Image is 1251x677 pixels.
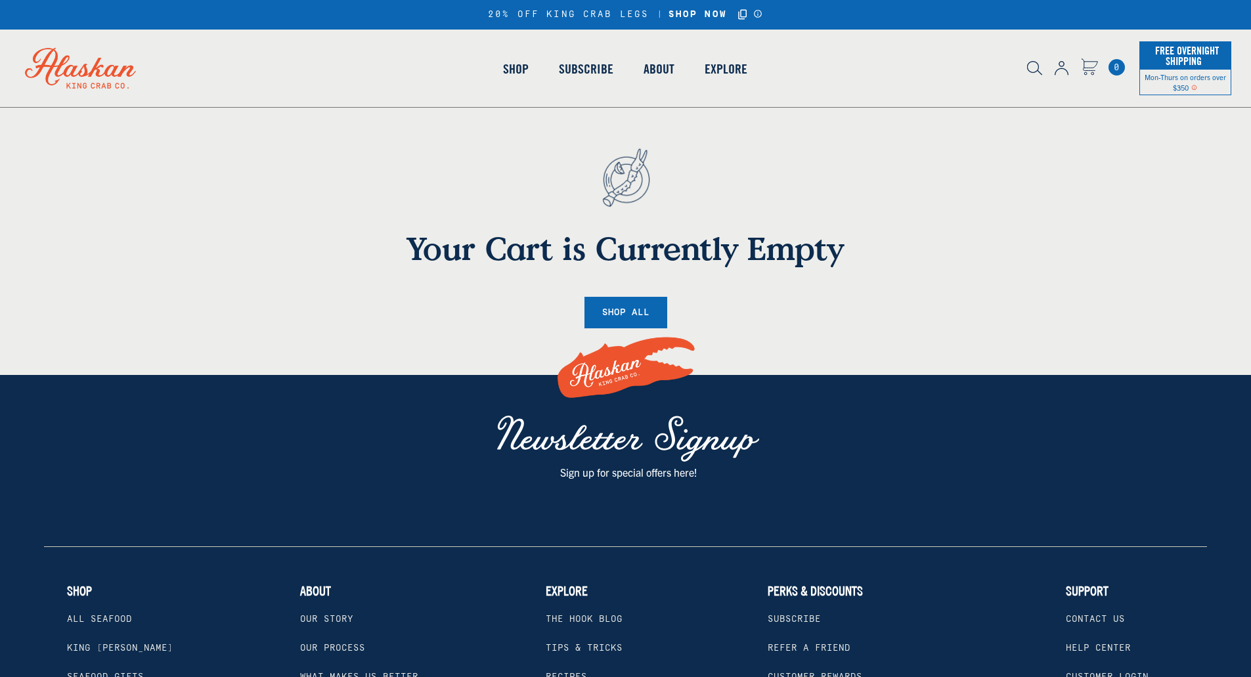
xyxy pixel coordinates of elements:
[300,614,353,624] a: Our Story
[488,32,544,106] a: Shop
[753,9,763,18] a: Announcement Bar Modal
[546,583,588,599] p: Explore
[300,643,365,653] a: Our Process
[546,643,623,653] a: Tips & Tricks
[584,297,667,329] a: Shop All
[261,229,990,267] h1: Your Cart is Currently Empty
[1066,643,1131,653] a: Help Center
[1108,59,1125,76] span: 0
[628,32,690,106] a: About
[669,9,727,20] strong: SHOP NOW
[300,583,331,599] p: About
[1081,58,1098,77] a: Cart
[488,7,763,22] div: 20% OFF KING CRAB LEGS |
[546,614,623,624] a: The Hook Blog
[581,126,670,229] img: empty cart - anchor
[768,643,850,653] a: Refer a Friend
[664,9,732,20] a: SHOP NOW
[1108,59,1125,76] a: Cart
[1152,41,1219,71] span: Free Overnight Shipping
[554,322,698,414] img: Alaskan King Crab Co. Logo
[67,583,92,599] p: Shop
[690,32,762,106] a: Explore
[768,583,863,599] p: Perks & Discounts
[1145,72,1226,92] span: Mon-Thurs on orders over $350
[768,614,821,624] a: Subscribe
[1066,583,1108,599] p: Support
[1055,61,1068,76] img: account
[544,32,628,106] a: Subscribe
[476,464,781,481] p: Sign up for special offers here!
[67,643,173,653] a: King [PERSON_NAME]
[67,614,132,624] a: All Seafood
[1066,614,1125,624] a: Contact Us
[1027,61,1042,76] img: search
[1191,83,1197,92] span: Shipping Notice Icon
[7,30,154,107] img: Alaskan King Crab Co. logo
